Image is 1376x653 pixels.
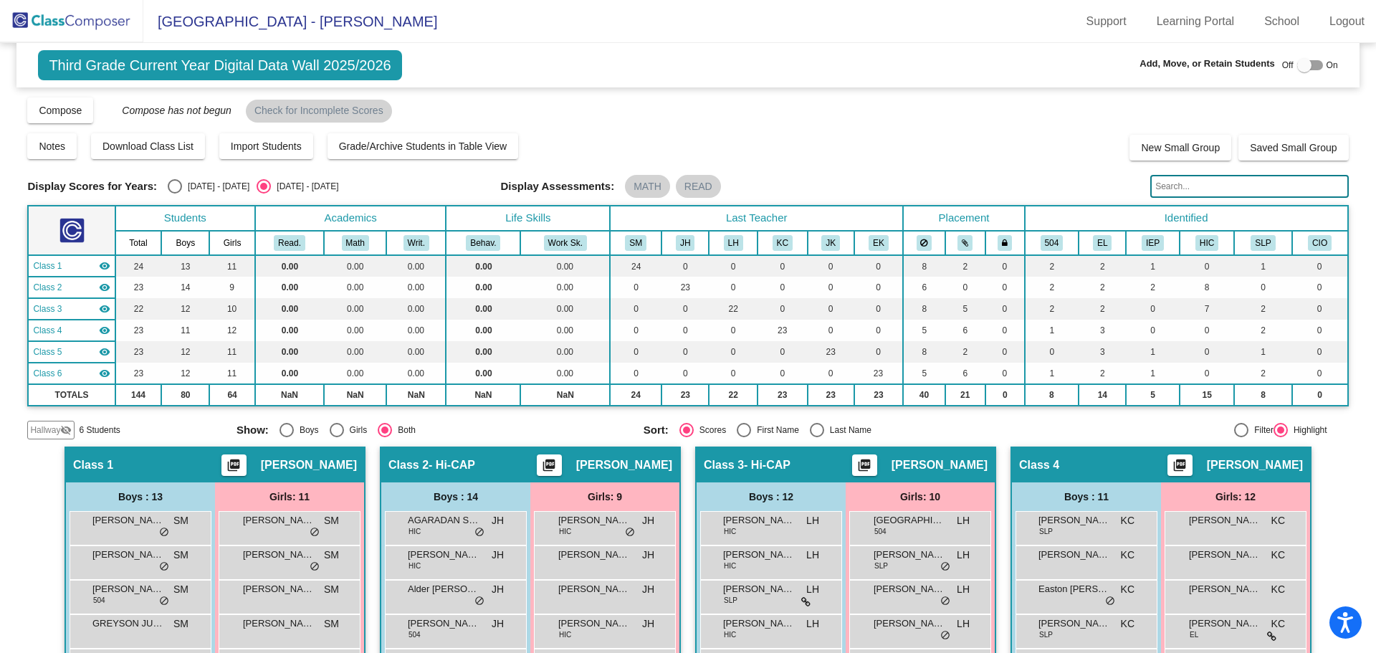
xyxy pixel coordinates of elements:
button: Notes [27,133,77,159]
td: 0 [610,298,661,320]
td: 0 [661,255,709,277]
td: 0.00 [386,320,446,341]
td: 0.00 [520,320,610,341]
td: 12 [161,363,209,384]
td: 0 [1025,341,1079,363]
td: 0.00 [255,298,324,320]
td: 5 [903,363,945,384]
td: 1 [1025,320,1079,341]
span: Download Class List [102,140,193,152]
button: Print Students Details [221,454,247,476]
td: 0.00 [324,298,386,320]
td: 0.00 [255,277,324,298]
span: Add, Move, or Retain Students [1139,57,1275,71]
td: 12 [161,298,209,320]
td: 24 [115,255,162,277]
button: CIO [1308,235,1332,251]
span: Class 6 [33,367,62,380]
th: English Language Learner [1079,231,1126,255]
td: 0 [854,255,904,277]
td: 11 [209,363,255,384]
span: AGARADAN SATHYAPRAKASH [408,513,479,528]
td: 0 [1292,384,1348,406]
td: 6 [945,363,985,384]
td: 2 [1126,277,1179,298]
td: 0 [610,363,661,384]
td: 0 [610,341,661,363]
td: 0.00 [446,341,520,363]
td: 0.00 [324,363,386,384]
td: 0 [610,277,661,298]
a: Learning Portal [1145,10,1246,33]
td: 0 [758,341,808,363]
a: School [1253,10,1311,33]
button: JK [821,235,840,251]
span: Notes [39,140,65,152]
span: Import Students [231,140,302,152]
td: 0.00 [446,277,520,298]
td: 0 [709,277,757,298]
td: 23 [854,384,904,406]
td: 1 [1234,255,1291,277]
td: Lisa Holland - Hi-CAP [28,298,115,320]
span: Display Scores for Years: [27,180,157,193]
td: 11 [209,255,255,277]
th: Keep with students [945,231,985,255]
th: Check In/Check Out Behavior Plan with Tapia [1292,231,1348,255]
td: 23 [115,341,162,363]
mat-chip: MATH [625,175,670,198]
td: 0 [661,341,709,363]
span: - Hi-CAP [744,458,790,472]
td: 0 [661,320,709,341]
td: 80 [161,384,209,406]
button: Import Students [219,133,313,159]
td: 0 [758,298,808,320]
td: 0.00 [324,255,386,277]
td: NaN [446,384,520,406]
td: 0.00 [520,255,610,277]
td: 64 [209,384,255,406]
span: New Small Group [1141,142,1220,153]
span: Class 1 [73,458,113,472]
th: Total [115,231,162,255]
td: 8 [1234,384,1291,406]
mat-radio-group: Select an option [644,423,1040,437]
button: Print Students Details [852,454,877,476]
div: [DATE] - [DATE] [271,180,338,193]
div: Scores [694,424,726,437]
span: [PERSON_NAME] [243,513,315,528]
td: 0 [985,298,1025,320]
td: 0 [985,384,1025,406]
button: 504 [1041,235,1064,251]
td: 0 [854,341,904,363]
td: 2 [1079,363,1126,384]
mat-radio-group: Select an option [168,179,338,194]
td: 0.00 [386,277,446,298]
td: 0.00 [255,320,324,341]
td: 2 [1234,320,1291,341]
td: 21 [945,384,985,406]
div: Boys : 13 [66,482,215,511]
button: Behav. [466,235,500,251]
div: Filter [1248,424,1274,437]
span: Class 4 [1019,458,1059,472]
td: 0.00 [520,363,610,384]
span: [PERSON_NAME] [576,458,672,472]
span: [PERSON_NAME] [261,458,357,472]
th: Jen Hardie [661,231,709,255]
td: 0 [1126,320,1179,341]
td: 2 [1079,277,1126,298]
td: 3 [1079,341,1126,363]
td: 0.00 [446,298,520,320]
mat-icon: picture_as_pdf [856,458,873,478]
button: Work Sk. [544,235,587,251]
td: 0 [1126,298,1179,320]
td: 0 [854,298,904,320]
div: Both [392,424,416,437]
td: 0 [808,363,854,384]
span: Class 5 [33,345,62,358]
td: 0.00 [520,277,610,298]
span: Display Assessments: [501,180,615,193]
td: 11 [161,320,209,341]
td: 9 [209,277,255,298]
